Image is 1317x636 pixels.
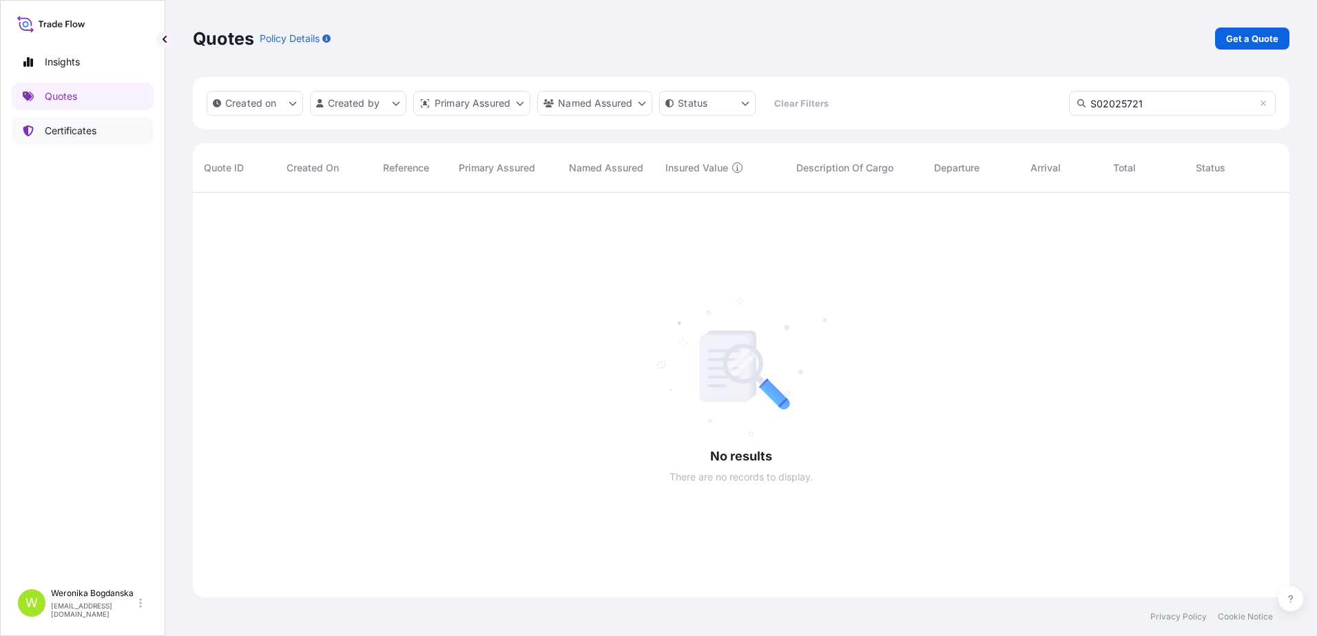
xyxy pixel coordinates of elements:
p: Created by [328,96,380,110]
button: certificateStatus Filter options [659,91,756,116]
span: Description Of Cargo [796,161,893,175]
span: Created On [287,161,339,175]
span: Primary Assured [459,161,535,175]
span: Total [1113,161,1136,175]
p: Policy Details [260,32,320,45]
a: Quotes [12,83,154,110]
a: Get a Quote [1215,28,1289,50]
p: Get a Quote [1226,32,1278,45]
p: [EMAIL_ADDRESS][DOMAIN_NAME] [51,602,136,618]
span: Status [1196,161,1225,175]
span: Named Assured [569,161,643,175]
span: Departure [934,161,979,175]
p: Clear Filters [774,96,829,110]
p: Created on [225,96,277,110]
span: Insured Value [665,161,728,175]
p: Certificates [45,124,96,138]
a: Insights [12,48,154,76]
span: Arrival [1030,161,1061,175]
input: Search Quote or Reference... [1069,91,1276,116]
button: Clear Filters [763,92,840,114]
a: Certificates [12,117,154,145]
p: Weronika Bogdanska [51,588,136,599]
a: Privacy Policy [1150,611,1207,622]
span: Reference [383,161,429,175]
p: Quotes [193,28,254,50]
button: createdBy Filter options [310,91,406,116]
button: createdOn Filter options [207,91,303,116]
a: Cookie Notice [1218,611,1273,622]
span: Quote ID [204,161,244,175]
span: W [25,596,38,610]
p: Quotes [45,89,77,103]
p: Status [678,96,707,110]
p: Named Assured [558,96,632,110]
p: Primary Assured [435,96,510,110]
button: distributor Filter options [413,91,530,116]
button: cargoOwner Filter options [537,91,652,116]
p: Insights [45,55,80,69]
